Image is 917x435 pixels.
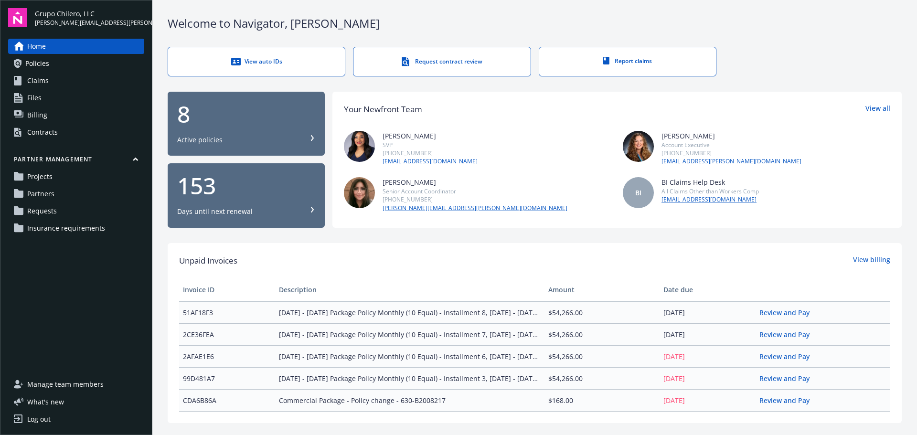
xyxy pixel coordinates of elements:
[383,157,478,166] a: [EMAIL_ADDRESS][DOMAIN_NAME]
[27,377,104,392] span: Manage team members
[635,188,641,198] span: BI
[8,397,79,407] button: What's new
[344,103,422,116] div: Your Newfront Team
[179,389,275,411] td: CDA6B86A
[27,73,49,88] span: Claims
[660,301,756,323] td: [DATE]
[279,351,540,361] span: [DATE] - [DATE] Package Policy Monthly (10 Equal) - Installment 6, [DATE] - [DATE] Auto Policy Mo...
[383,131,478,141] div: [PERSON_NAME]
[35,9,144,19] span: Grupo Chilero, LLC
[759,308,817,317] a: Review and Pay
[177,207,253,216] div: Days until next renewal
[383,204,567,212] a: [PERSON_NAME][EMAIL_ADDRESS][PERSON_NAME][DOMAIN_NAME]
[759,352,817,361] a: Review and Pay
[383,177,567,187] div: [PERSON_NAME]
[27,203,57,219] span: Requests
[25,56,49,71] span: Policies
[279,373,540,383] span: [DATE] - [DATE] Package Policy Monthly (10 Equal) - Installment 3, [DATE] - [DATE] Auto Policy Mo...
[660,367,756,389] td: [DATE]
[544,323,660,345] td: $54,266.00
[27,221,105,236] span: Insurance requirements
[8,125,144,140] a: Contracts
[168,163,325,228] button: 153Days until next renewal
[558,57,697,65] div: Report claims
[865,103,890,116] a: View all
[660,323,756,345] td: [DATE]
[544,345,660,367] td: $54,266.00
[168,47,345,76] a: View auto IDs
[177,135,223,145] div: Active policies
[27,169,53,184] span: Projects
[660,345,756,367] td: [DATE]
[187,57,326,66] div: View auto IDs
[27,39,46,54] span: Home
[279,308,540,318] span: [DATE] - [DATE] Package Policy Monthly (10 Equal) - Installment 8, [DATE] - [DATE] Auto Policy Mo...
[383,141,478,149] div: SVP
[27,90,42,106] span: Files
[179,255,237,267] span: Unpaid Invoices
[544,367,660,389] td: $54,266.00
[661,187,759,195] div: All Claims Other than Workers Comp
[8,107,144,123] a: Billing
[661,195,759,204] a: [EMAIL_ADDRESS][DOMAIN_NAME]
[35,8,144,27] button: Grupo Chilero, LLC[PERSON_NAME][EMAIL_ADDRESS][PERSON_NAME][DOMAIN_NAME]
[179,345,275,367] td: 2AFAE1E6
[27,397,64,407] span: What ' s new
[353,47,531,76] a: Request contract review
[344,177,375,208] img: photo
[179,367,275,389] td: 99D481A7
[27,125,58,140] div: Contracts
[27,186,54,202] span: Partners
[544,278,660,301] th: Amount
[8,155,144,167] button: Partner management
[661,131,801,141] div: [PERSON_NAME]
[544,389,660,411] td: $168.00
[661,177,759,187] div: BI Claims Help Desk
[279,329,540,340] span: [DATE] - [DATE] Package Policy Monthly (10 Equal) - Installment 7, [DATE] - [DATE] Auto Policy Mo...
[759,374,817,383] a: Review and Pay
[168,15,902,32] div: Welcome to Navigator , [PERSON_NAME]
[539,47,716,76] a: Report claims
[661,141,801,149] div: Account Executive
[8,203,144,219] a: Requests
[8,221,144,236] a: Insurance requirements
[383,195,567,203] div: [PHONE_NUMBER]
[168,92,325,156] button: 8Active policies
[35,19,144,27] span: [PERSON_NAME][EMAIL_ADDRESS][PERSON_NAME][DOMAIN_NAME]
[759,330,817,339] a: Review and Pay
[8,39,144,54] a: Home
[853,255,890,267] a: View billing
[8,169,144,184] a: Projects
[661,157,801,166] a: [EMAIL_ADDRESS][PERSON_NAME][DOMAIN_NAME]
[179,323,275,345] td: 2CE36FEA
[27,107,47,123] span: Billing
[373,57,511,66] div: Request contract review
[177,103,315,126] div: 8
[759,396,817,405] a: Review and Pay
[344,131,375,162] img: photo
[27,412,51,427] div: Log out
[660,278,756,301] th: Date due
[179,278,275,301] th: Invoice ID
[8,186,144,202] a: Partners
[623,131,654,162] img: photo
[8,56,144,71] a: Policies
[279,395,540,405] span: Commercial Package - Policy change - 630-B2008217
[660,389,756,411] td: [DATE]
[661,149,801,157] div: [PHONE_NUMBER]
[179,301,275,323] td: 51AF18F3
[383,187,567,195] div: Senior Account Coordinator
[8,73,144,88] a: Claims
[177,174,315,197] div: 153
[383,149,478,157] div: [PHONE_NUMBER]
[544,301,660,323] td: $54,266.00
[8,90,144,106] a: Files
[275,278,544,301] th: Description
[8,377,144,392] a: Manage team members
[8,8,27,27] img: navigator-logo.svg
